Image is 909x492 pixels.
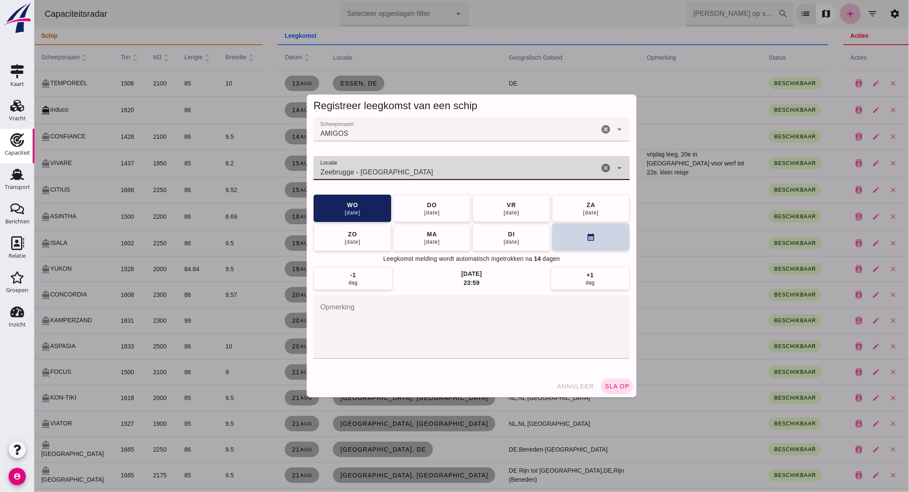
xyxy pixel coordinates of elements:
button: zo[DATE] [279,224,357,251]
button: wo[DATE] [279,195,357,222]
div: Berichten [5,219,30,224]
div: Groepen [6,287,28,293]
i: account_circle [9,468,26,485]
div: Transport [5,184,30,190]
i: Wis Scheepsnaam [566,124,577,134]
div: zo [313,230,323,238]
div: za [552,201,561,209]
div: dag [314,279,323,286]
span: sla op [570,383,595,390]
div: Relatie [9,253,26,259]
div: -1 [316,271,322,279]
span: Leegkomst melding wordt automatisch ingetrokken na [349,255,498,263]
div: [DATE] [427,270,448,278]
div: Kaart [10,81,24,87]
button: ma[DATE] [359,224,436,251]
div: [DATE] [549,209,565,216]
div: do [392,201,403,209]
button: za[DATE] [518,195,595,222]
div: [DATE] [469,209,485,216]
div: Capaciteit [5,150,30,156]
button: sla op [567,379,599,394]
span: 14 [500,255,506,263]
div: wo [312,201,324,209]
span: Registreer leegkomst van een schip [279,100,443,111]
div: di [473,230,481,238]
i: Open [580,163,590,173]
span: dagen [509,255,526,263]
button: di[DATE] [438,224,516,251]
button: annuleer [519,379,564,394]
i: Open [580,124,590,134]
div: Inzicht [9,322,26,327]
div: [DATE] [469,238,485,245]
div: [DATE] [390,209,406,216]
div: [DATE] [390,238,406,245]
div: Vracht [9,116,26,121]
div: ma [392,230,403,238]
i: calendar_month [552,233,561,242]
div: 23:59 [429,278,445,287]
div: [DATE] [310,238,326,245]
div: dag [552,279,561,286]
div: [DATE] [310,209,326,216]
i: Wis Locatie [566,163,577,173]
img: logo-small.a267ee39.svg [2,2,33,34]
button: vr[DATE] [438,195,516,222]
div: +1 [552,271,559,279]
span: annuleer [522,383,560,390]
button: do[DATE] [359,195,436,222]
div: vr [472,201,482,209]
